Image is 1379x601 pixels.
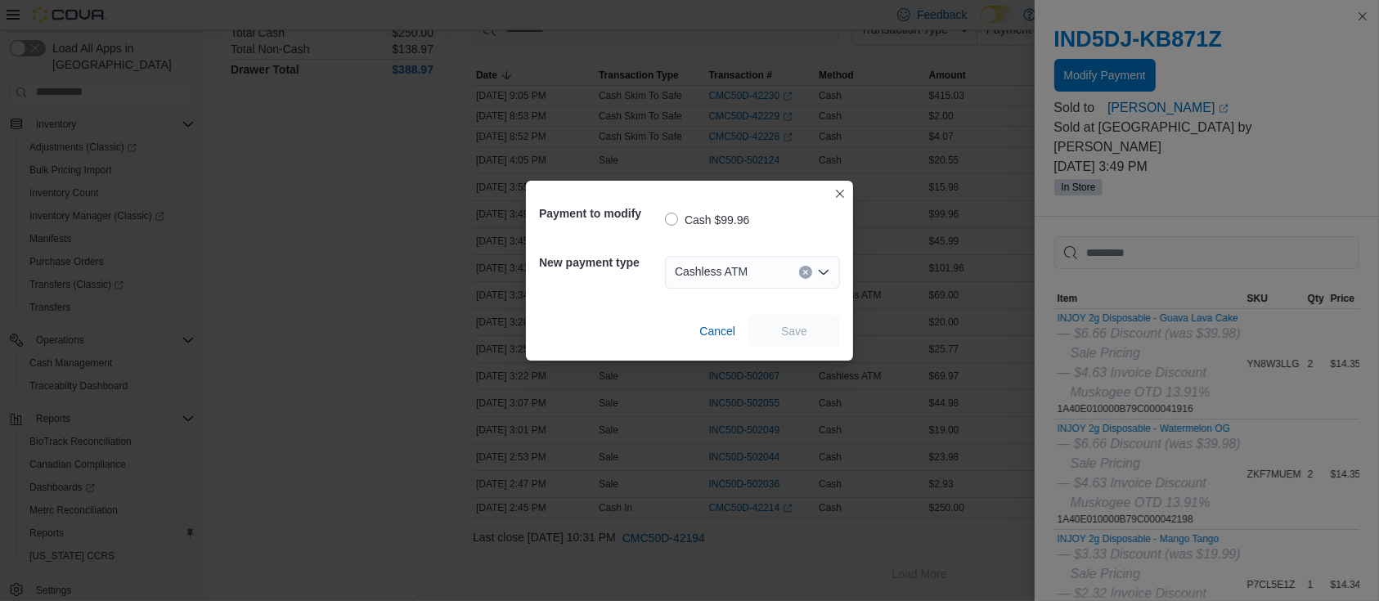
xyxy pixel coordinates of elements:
button: Closes this modal window [830,184,850,204]
h5: Payment to modify [539,197,662,230]
span: Save [781,323,807,339]
button: Cancel [693,315,742,348]
h5: New payment type [539,246,662,279]
input: Accessible screen reader label [754,262,756,282]
span: Cancel [699,323,735,339]
button: Clear input [799,266,812,279]
span: Cashless ATM [675,262,748,281]
button: Open list of options [817,266,830,279]
label: Cash $99.96 [665,210,749,230]
button: Save [748,315,840,348]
